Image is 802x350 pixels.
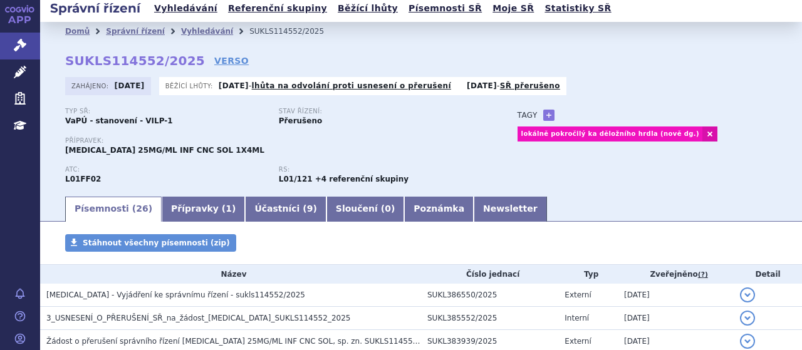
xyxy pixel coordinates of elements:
a: Newsletter [474,197,547,222]
p: - [467,81,560,91]
td: SUKL385552/2025 [421,307,558,330]
span: Zahájeno: [71,81,111,91]
li: SUKLS114552/2025 [249,22,340,41]
a: SŘ přerušeno [500,81,560,90]
a: lhůta na odvolání proti usnesení o přerušení [252,81,451,90]
span: Běžící lhůty: [165,81,216,91]
span: Externí [565,291,591,299]
strong: PEMBROLIZUMAB [65,175,101,183]
span: 0 [385,203,391,214]
strong: pembrolizumab [279,175,313,183]
a: Domů [65,27,90,36]
a: VERSO [214,54,249,67]
a: lokálně pokročilý ka děložního hrdla (nově dg.) [518,126,702,142]
td: [DATE] [618,307,734,330]
strong: SUKLS114552/2025 [65,53,205,68]
a: Správní řízení [106,27,165,36]
a: Stáhnout všechny písemnosti (zip) [65,234,236,252]
a: Sloučení (0) [326,197,404,222]
button: detail [740,287,755,302]
button: detail [740,311,755,326]
a: Poznámka [404,197,474,222]
a: Přípravky (1) [162,197,245,222]
span: KEYTRUDA - Vyjádření ke správnímu řízení - sukls114552/2025 [46,291,305,299]
button: detail [740,334,755,349]
span: Žádost o přerušení správního řízení Keytruda 25MG/ML INF CNC SOL, sp. zn. SUKLS114552/2025 [46,337,439,346]
td: [DATE] [618,284,734,307]
th: Číslo jednací [421,265,558,284]
a: Vyhledávání [181,27,233,36]
th: Typ [558,265,618,284]
span: Stáhnout všechny písemnosti (zip) [83,239,230,247]
span: 26 [136,203,148,214]
p: Přípravek: [65,137,492,145]
p: Typ SŘ: [65,108,266,115]
strong: [DATE] [219,81,249,90]
a: Písemnosti (26) [65,197,162,222]
strong: +4 referenční skupiny [315,175,409,183]
span: [MEDICAL_DATA] 25MG/ML INF CNC SOL 1X4ML [65,146,264,155]
span: Externí [565,337,591,346]
p: RS: [279,166,480,173]
span: 1 [226,203,232,214]
strong: Přerušeno [279,116,322,125]
th: Název [40,265,421,284]
span: 3_USNESENÍ_O_PŘERUŠENÍ_SŘ_na_žádost_KEYTRUDA_SUKLS114552_2025 [46,314,350,322]
td: SUKL386550/2025 [421,284,558,307]
strong: VaPÚ - stanovení - VILP-1 [65,116,173,125]
p: Stav řízení: [279,108,480,115]
p: - [219,81,451,91]
span: 9 [307,203,313,214]
p: ATC: [65,166,266,173]
abbr: (?) [698,270,708,279]
strong: [DATE] [467,81,497,90]
a: + [543,110,555,121]
h3: Tagy [518,108,538,123]
span: Interní [565,314,589,322]
strong: [DATE] [115,81,145,90]
a: Účastníci (9) [245,197,326,222]
th: Detail [734,265,802,284]
th: Zveřejněno [618,265,734,284]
